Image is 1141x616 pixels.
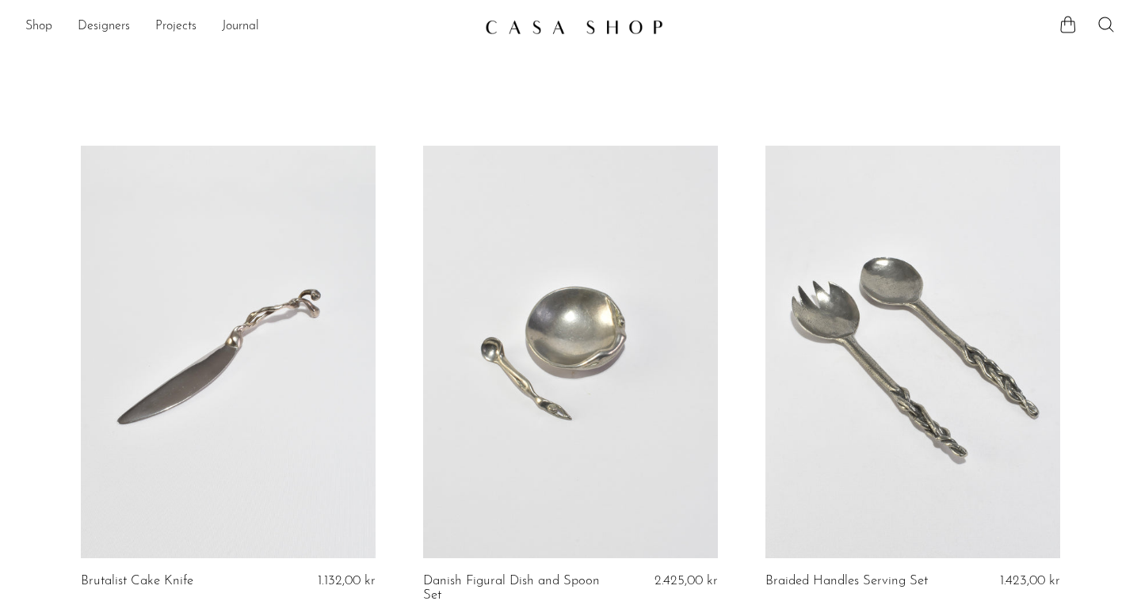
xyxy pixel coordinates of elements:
a: Brutalist Cake Knife [81,574,193,588]
nav: Desktop navigation [25,13,472,40]
a: Braided Handles Serving Set [765,574,928,588]
a: Danish Figural Dish and Spoon Set [423,574,620,603]
a: Journal [222,17,259,37]
span: 1.132,00 kr [318,574,376,587]
a: Designers [78,17,130,37]
a: Projects [155,17,197,37]
span: 1.423,00 kr [1000,574,1060,587]
span: 2.425,00 kr [654,574,718,587]
ul: NEW HEADER MENU [25,13,472,40]
a: Shop [25,17,52,37]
